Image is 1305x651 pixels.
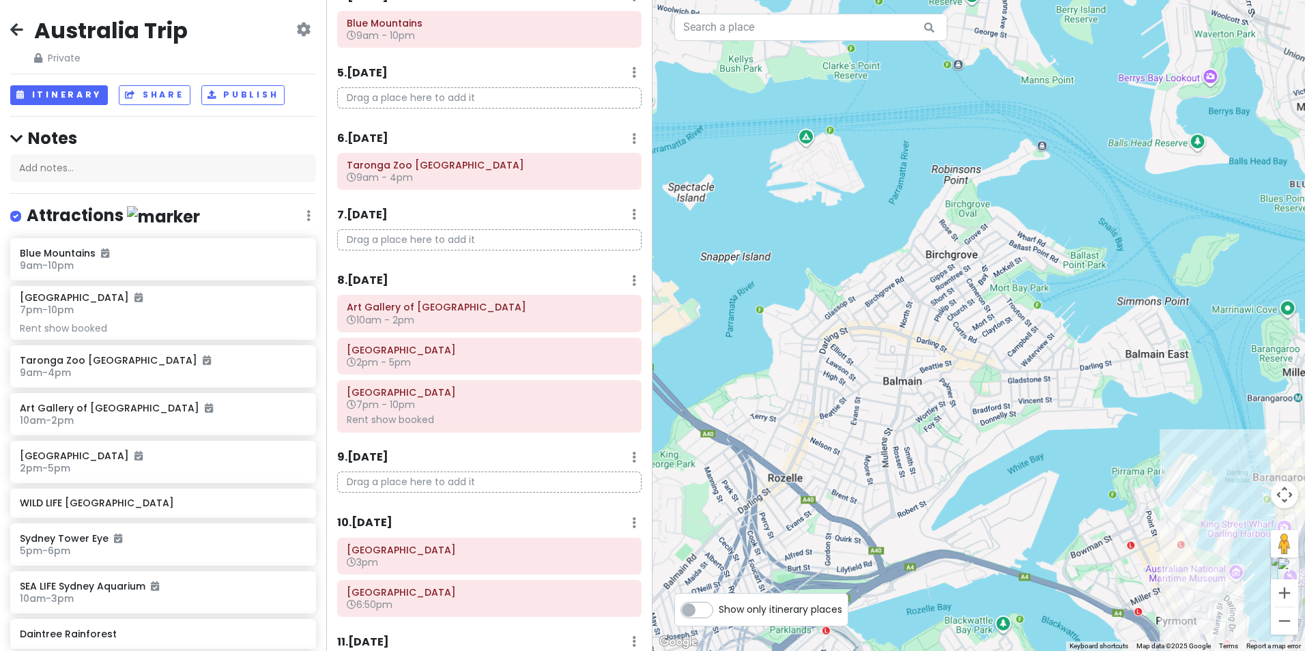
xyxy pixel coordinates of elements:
[20,592,74,605] span: 10am - 3pm
[20,303,74,317] span: 7pm - 10pm
[674,14,947,41] input: Search a place
[101,248,109,258] i: Added to itinerary
[347,356,411,369] span: 2pm - 5pm
[337,66,388,81] h6: 5 . [DATE]
[20,259,74,272] span: 9am - 10pm
[20,497,306,509] h6: WILD LIFE [GEOGRAPHIC_DATA]
[34,50,188,66] span: Private
[347,586,632,598] h6: Hobart International Airport
[27,205,200,227] h4: Attractions
[205,403,213,413] i: Added to itinerary
[719,602,842,617] span: Show only itinerary places
[20,414,74,427] span: 10am - 2pm
[151,581,159,591] i: Added to itinerary
[1271,607,1298,635] button: Zoom out
[20,322,306,334] div: Rent show booked
[10,128,316,149] h4: Notes
[1270,553,1300,583] div: WILD LIFE Sydney Zoo
[203,356,211,365] i: Added to itinerary
[337,635,389,650] h6: 11 . [DATE]
[20,402,306,414] h6: Art Gallery of [GEOGRAPHIC_DATA]
[20,580,306,592] h6: SEA LIFE Sydney Aquarium
[1271,579,1298,607] button: Zoom in
[337,274,388,288] h6: 8 . [DATE]
[10,85,108,105] button: Itinerary
[337,229,642,250] p: Drag a place here to add it
[337,450,388,465] h6: 9 . [DATE]
[1246,642,1301,650] a: Report a map error
[1070,641,1128,651] button: Keyboard shortcuts
[347,555,378,569] span: 3pm
[201,85,285,105] button: Publish
[337,472,642,493] p: Drag a place here to add it
[347,414,632,426] div: Rent show booked
[347,598,392,611] span: 6:50pm
[347,313,414,327] span: 10am - 2pm
[656,633,701,651] a: Open this area in Google Maps (opens a new window)
[347,159,632,171] h6: Taronga Zoo Sydney
[20,247,306,259] h6: Blue Mountains
[1219,642,1238,650] a: Terms (opens in new tab)
[20,544,70,558] span: 5pm - 6pm
[337,516,392,530] h6: 10 . [DATE]
[119,85,190,105] button: Share
[1271,530,1298,558] button: Drag Pegman onto the map to open Street View
[347,386,632,399] h6: Sydney Opera House
[20,291,143,304] h6: [GEOGRAPHIC_DATA]
[134,293,143,302] i: Added to itinerary
[656,633,701,651] img: Google
[20,628,306,640] h6: Daintree Rainforest
[337,208,388,222] h6: 7 . [DATE]
[127,206,200,227] img: marker
[20,461,70,475] span: 2pm - 5pm
[337,87,642,108] p: Drag a place here to add it
[20,450,306,462] h6: [GEOGRAPHIC_DATA]
[347,29,415,42] span: 9am - 10pm
[347,17,632,29] h6: Blue Mountains
[1271,481,1298,508] button: Map camera controls
[347,544,632,556] h6: Sydney Airport
[10,154,316,183] div: Add notes...
[20,354,306,366] h6: Taronga Zoo [GEOGRAPHIC_DATA]
[347,398,415,411] span: 7pm - 10pm
[20,366,71,379] span: 9am - 4pm
[20,532,306,545] h6: Sydney Tower Eye
[347,344,632,356] h6: Royal Botanic Garden Sydney
[34,16,188,45] h2: Australia Trip
[347,171,413,184] span: 9am - 4pm
[1136,642,1211,650] span: Map data ©2025 Google
[337,132,388,146] h6: 6 . [DATE]
[134,451,143,461] i: Added to itinerary
[114,534,122,543] i: Added to itinerary
[347,301,632,313] h6: Art Gallery of New South Wales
